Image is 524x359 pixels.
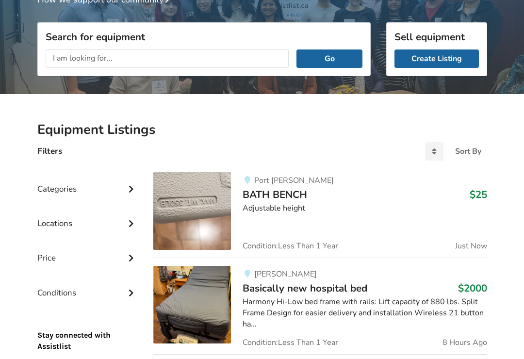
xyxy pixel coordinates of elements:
div: Adjustable height [243,203,487,214]
span: 8 Hours Ago [442,339,487,346]
input: I am looking for... [46,49,289,68]
img: bedroom equipment-basically new hospital bed [153,266,231,343]
a: bathroom safety-bath bench Port [PERSON_NAME]BATH BENCH$25Adjustable heightCondition:Less Than 1 ... [153,172,487,258]
span: Port [PERSON_NAME] [254,175,334,186]
h3: $25 [470,188,487,201]
h2: Equipment Listings [37,121,487,138]
div: Conditions [37,268,138,303]
span: Just Now [455,242,487,250]
button: Go [296,49,362,68]
h3: $2000 [458,282,487,294]
span: Basically new hospital bed [243,281,367,295]
span: [PERSON_NAME] [254,269,317,279]
span: Condition: Less Than 1 Year [243,339,338,346]
span: Condition: Less Than 1 Year [243,242,338,250]
h3: Sell equipment [394,31,479,43]
div: Price [37,233,138,268]
a: Create Listing [394,49,479,68]
p: Stay connected with Assistlist [37,303,138,352]
div: Sort By [455,147,481,155]
h4: Filters [37,146,62,157]
div: Harmony Hi-Low bed frame with rails: Lift capacity of 880 lbs. Split Frame Design for easier deli... [243,296,487,330]
img: bathroom safety-bath bench [153,172,231,250]
h3: Search for equipment [46,31,362,43]
div: Categories [37,164,138,199]
div: Locations [37,199,138,233]
a: bedroom equipment-basically new hospital bed[PERSON_NAME]Basically new hospital bed$2000Harmony H... [153,258,487,354]
span: BATH BENCH [243,188,307,201]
